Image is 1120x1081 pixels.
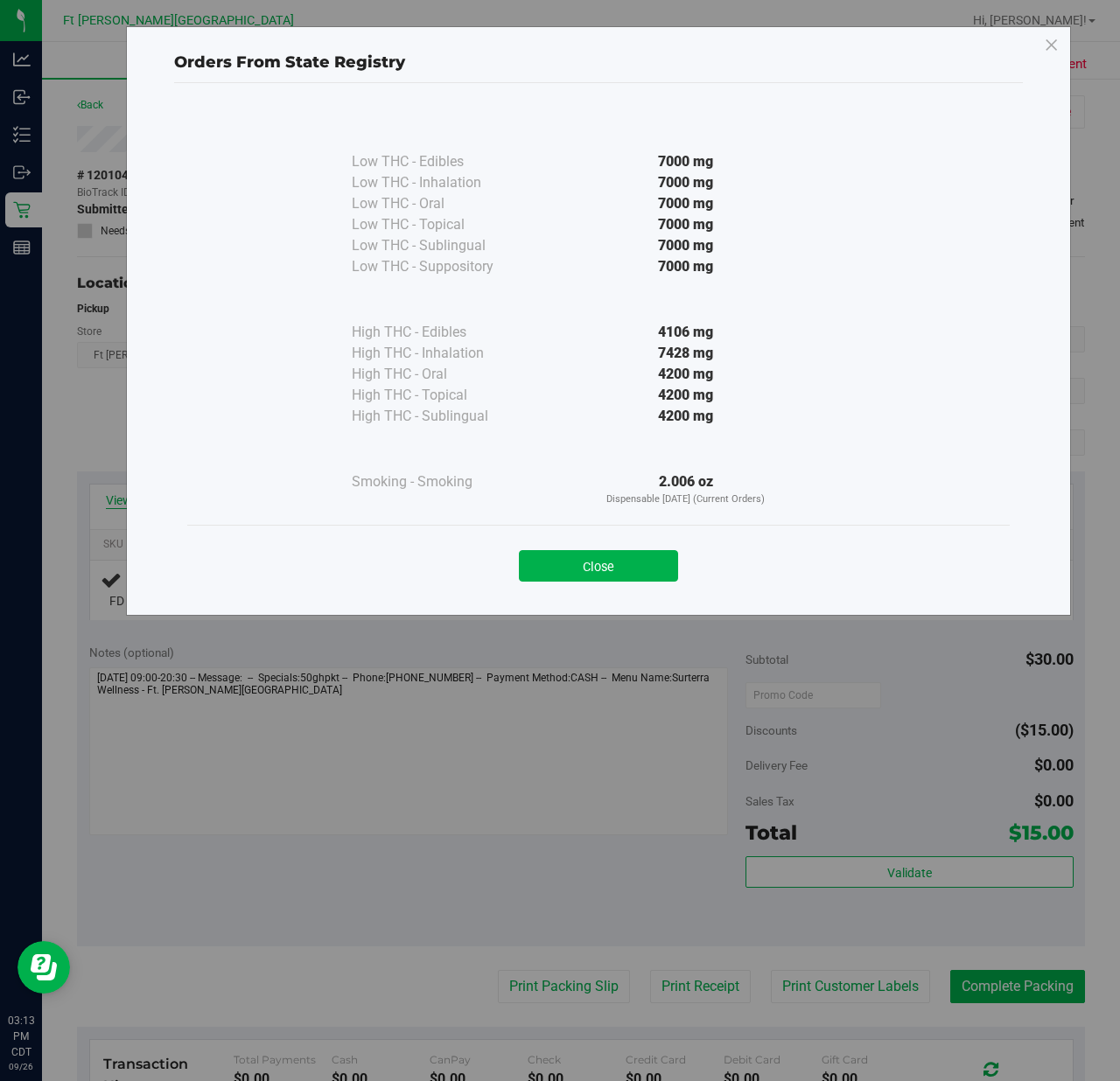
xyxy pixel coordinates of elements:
div: Low THC - Edibles [352,151,527,172]
div: 7000 mg [527,256,845,277]
div: Low THC - Sublingual [352,235,527,256]
div: Low THC - Inhalation [352,172,527,193]
div: 4200 mg [527,385,845,406]
span: Orders From State Registry [174,52,405,72]
div: 4200 mg [527,364,845,385]
div: 7000 mg [527,172,845,193]
button: Close [519,550,678,582]
div: Low THC - Suppository [352,256,527,277]
div: 7428 mg [527,343,845,364]
div: High THC - Edibles [352,322,527,343]
div: 4200 mg [527,406,845,427]
div: High THC - Topical [352,385,527,406]
div: 4106 mg [527,322,845,343]
iframe: Resource center [17,941,70,994]
p: Dispensable [DATE] (Current Orders) [527,492,845,507]
div: Smoking - Smoking [352,471,527,492]
div: Low THC - Oral [352,193,527,214]
div: 7000 mg [527,151,845,172]
div: 7000 mg [527,214,845,235]
div: 7000 mg [527,235,845,256]
div: High THC - Oral [352,364,527,385]
div: 2.006 oz [527,471,845,507]
div: 7000 mg [527,193,845,214]
div: High THC - Sublingual [352,406,527,427]
div: High THC - Inhalation [352,343,527,364]
div: Low THC - Topical [352,214,527,235]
